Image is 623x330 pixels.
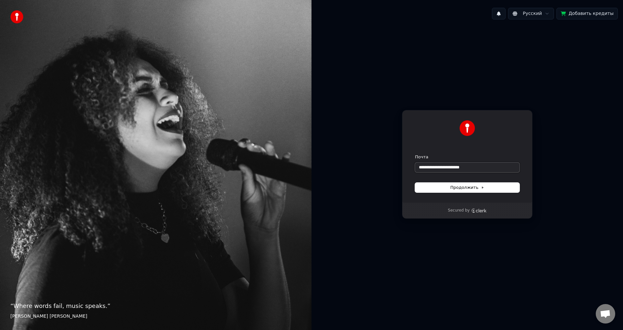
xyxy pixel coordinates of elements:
[10,10,23,23] img: youka
[448,208,470,213] p: Secured by
[415,183,519,192] button: Продолжить
[415,154,428,160] label: Почта
[450,185,484,190] span: Продолжить
[10,301,301,311] p: “ Where words fail, music speaks. ”
[556,8,618,19] button: Добавить кредиты
[459,120,475,136] img: Youka
[10,313,301,320] footer: [PERSON_NAME] [PERSON_NAME]
[471,208,487,213] a: Clerk logo
[596,304,615,324] div: Відкритий чат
